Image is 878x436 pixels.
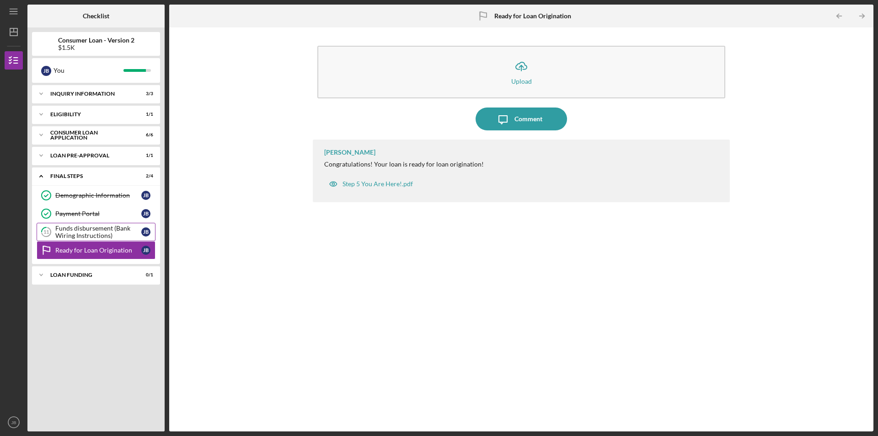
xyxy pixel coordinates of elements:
div: Consumer Loan Application [50,130,130,140]
div: Inquiry Information [50,91,130,97]
div: [PERSON_NAME] [324,149,375,156]
tspan: 11 [43,229,49,235]
button: Upload [317,46,725,98]
div: Comment [514,108,542,130]
div: Payment Portal [55,210,141,217]
b: Checklist [83,12,109,20]
div: Upload [511,78,532,85]
div: 1 / 1 [137,112,153,117]
div: $1.5K [58,44,134,51]
button: JB [5,413,23,431]
div: J B [141,246,150,255]
div: J B [141,209,150,218]
text: JB [11,420,16,425]
div: FINAL STEPS [50,173,130,179]
button: Comment [476,108,567,130]
div: Congratulations! Your loan is ready for loan origination! [324,161,484,168]
a: Demographic InformationJB [37,186,155,205]
div: Loan Pre-Approval [50,153,130,158]
a: 11Funds disbursement (Bank Wiring Instructions)JB [37,223,155,241]
div: J B [141,227,150,237]
div: Funds disbursement (Bank Wiring Instructions) [55,225,141,239]
div: 2 / 4 [137,173,153,179]
div: You [54,63,123,78]
div: 3 / 3 [137,91,153,97]
div: 0 / 1 [137,272,153,278]
div: Demographic Information [55,192,141,199]
div: 6 / 6 [137,132,153,138]
div: 1 / 1 [137,153,153,158]
div: Loan Funding [50,272,130,278]
b: Ready for Loan Origination [494,12,571,20]
a: Payment PortalJB [37,205,155,223]
div: J B [41,66,51,76]
div: Step 5 You Are Here!.pdf [343,180,413,188]
div: J B [141,191,150,200]
button: Step 5 You Are Here!.pdf [324,175,418,193]
div: Eligibility [50,112,130,117]
b: Consumer Loan - Version 2 [58,37,134,44]
a: Ready for Loan OriginationJB [37,241,155,259]
div: Ready for Loan Origination [55,247,141,254]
